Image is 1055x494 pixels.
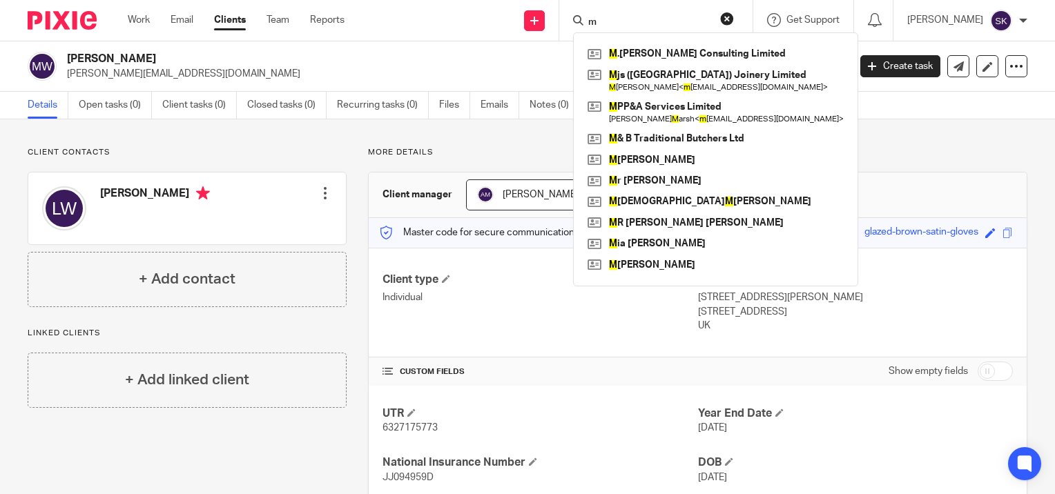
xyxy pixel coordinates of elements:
h4: Client type [383,273,697,287]
span: [DATE] [698,423,727,433]
h4: + Add contact [139,268,235,290]
p: UK [698,319,1013,333]
p: Master code for secure communications and files [379,226,617,239]
p: Individual [383,290,697,304]
p: [STREET_ADDRESS] [698,305,1013,319]
a: Clients [214,13,246,27]
a: Reports [310,13,345,27]
h4: National Insurance Number [383,455,697,470]
a: Files [439,92,470,119]
p: [PERSON_NAME] [907,13,983,27]
button: Clear [720,12,734,26]
p: [STREET_ADDRESS][PERSON_NAME] [698,290,1013,304]
h2: [PERSON_NAME] [67,52,685,66]
img: svg%3E [477,186,494,203]
a: Notes (0) [530,92,580,119]
p: [PERSON_NAME][EMAIL_ADDRESS][DOMAIN_NAME] [67,67,840,81]
span: [DATE] [698,473,727,482]
a: Team [267,13,289,27]
p: Linked clients [28,328,347,339]
a: Email [171,13,193,27]
a: Client tasks (0) [162,92,237,119]
h4: + Add linked client [125,369,249,391]
a: Open tasks (0) [79,92,152,119]
a: Closed tasks (0) [247,92,327,119]
h4: DOB [698,455,1013,470]
h4: CUSTOM FIELDS [383,366,697,377]
p: Client contacts [28,147,347,158]
span: JJ094959D [383,473,434,482]
img: svg%3E [42,186,86,230]
a: Create task [860,55,940,77]
a: Details [28,92,68,119]
div: glazed-brown-satin-gloves [864,225,978,241]
a: Emails [481,92,519,119]
span: Get Support [786,15,840,25]
label: Show empty fields [889,364,968,378]
p: More details [368,147,1027,158]
img: svg%3E [990,10,1012,32]
a: Recurring tasks (0) [337,92,429,119]
img: Pixie [28,11,97,30]
i: Primary [196,186,210,200]
a: Work [128,13,150,27]
span: 6327175773 [383,423,438,433]
h3: Client manager [383,188,452,201]
h4: UTR [383,406,697,421]
h4: Year End Date [698,406,1013,421]
h4: [PERSON_NAME] [100,186,210,204]
span: [PERSON_NAME] [503,190,579,199]
img: svg%3E [28,52,57,81]
input: Search [587,17,711,29]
